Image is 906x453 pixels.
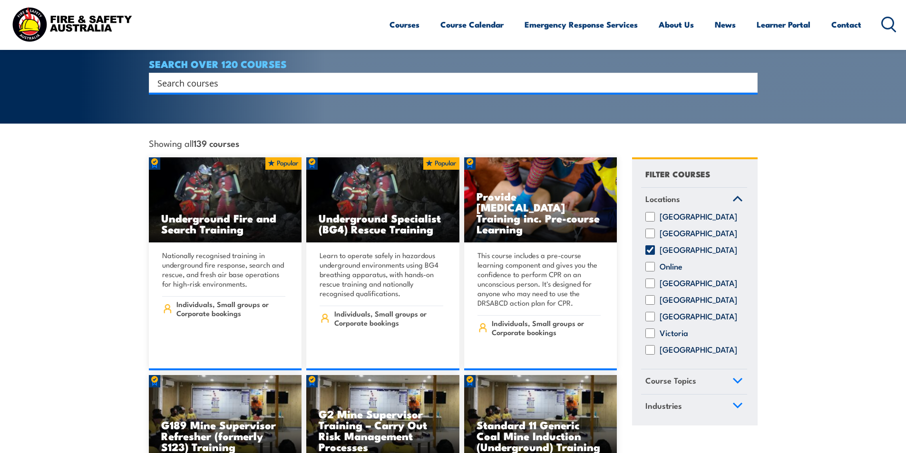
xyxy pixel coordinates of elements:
[660,262,682,271] label: Online
[660,279,737,288] label: [GEOGRAPHIC_DATA]
[645,399,682,412] span: Industries
[390,12,419,37] a: Courses
[162,251,286,289] p: Nationally recognised training in underground fire response, search and rescue, and fresh air bas...
[660,229,737,238] label: [GEOGRAPHIC_DATA]
[477,419,605,452] h3: Standard 11 Generic Coal Mine Induction (Underground) Training
[159,76,739,89] form: Search form
[831,12,861,37] a: Contact
[149,138,239,148] span: Showing all
[440,12,504,37] a: Course Calendar
[641,188,747,212] a: Locations
[320,251,443,298] p: Learn to operate safely in hazardous underground environments using BG4 breathing apparatus, with...
[477,251,601,308] p: This course includes a pre-course learning component and gives you the confidence to perform CPR ...
[492,318,601,337] span: Individuals, Small groups or Corporate bookings
[660,312,737,321] label: [GEOGRAPHIC_DATA]
[306,157,459,243] img: Underground mine rescue
[149,157,302,243] a: Underground Fire and Search Training
[161,419,290,452] h3: G189 Mine Supervisor Refresher (formerly S123) Training
[464,157,617,243] a: Provide [MEDICAL_DATA] Training inc. Pre-course Learning
[477,191,605,234] h3: Provide [MEDICAL_DATA] Training inc. Pre-course Learning
[660,212,737,222] label: [GEOGRAPHIC_DATA]
[660,245,737,255] label: [GEOGRAPHIC_DATA]
[741,76,754,89] button: Search magnifier button
[319,408,447,452] h3: G2 Mine Supervisor Training – Carry Out Risk Management Processes
[660,345,737,355] label: [GEOGRAPHIC_DATA]
[149,157,302,243] img: Underground mine rescue
[525,12,638,37] a: Emergency Response Services
[194,136,239,149] strong: 139 courses
[641,395,747,419] a: Industries
[464,157,617,243] img: Low Voltage Rescue and Provide CPR
[659,12,694,37] a: About Us
[319,212,447,234] h3: Underground Specialist (BG4) Rescue Training
[645,167,710,180] h4: FILTER COURSES
[757,12,810,37] a: Learner Portal
[149,58,758,69] h4: SEARCH OVER 120 COURSES
[645,193,680,205] span: Locations
[660,328,688,338] label: Victoria
[660,295,737,305] label: [GEOGRAPHIC_DATA]
[176,299,285,318] span: Individuals, Small groups or Corporate bookings
[306,157,459,243] a: Underground Specialist (BG4) Rescue Training
[334,309,443,327] span: Individuals, Small groups or Corporate bookings
[715,12,736,37] a: News
[645,374,696,387] span: Course Topics
[157,76,737,90] input: Search input
[161,212,290,234] h3: Underground Fire and Search Training
[641,369,747,394] a: Course Topics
